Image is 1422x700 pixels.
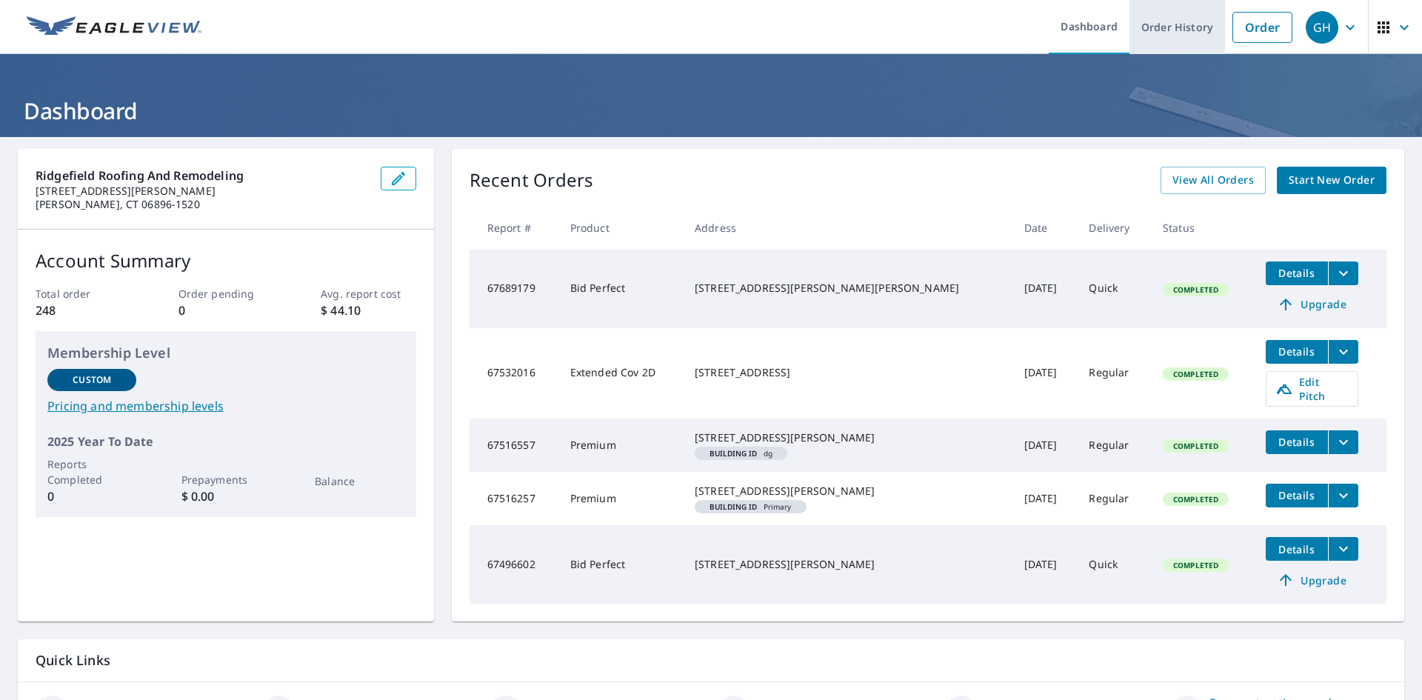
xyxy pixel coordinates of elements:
td: Quick [1077,250,1151,328]
em: Building ID [710,503,758,510]
td: Premium [558,472,683,525]
p: 0 [178,301,273,319]
th: Product [558,206,683,250]
p: Account Summary [36,247,416,274]
em: Building ID [710,450,758,457]
span: Primary [701,503,801,510]
span: Details [1275,344,1319,359]
p: 0 [47,487,136,505]
a: Upgrade [1266,568,1358,592]
button: detailsBtn-67532016 [1266,340,1328,364]
td: Quick [1077,525,1151,604]
button: filesDropdownBtn-67516257 [1328,484,1358,507]
div: [STREET_ADDRESS][PERSON_NAME] [695,484,1001,499]
td: Regular [1077,472,1151,525]
p: Avg. report cost [321,286,415,301]
p: Membership Level [47,343,404,363]
button: filesDropdownBtn-67532016 [1328,340,1358,364]
p: Quick Links [36,651,1386,670]
button: filesDropdownBtn-67516557 [1328,430,1358,454]
a: Order [1232,12,1292,43]
td: Bid Perfect [558,250,683,328]
button: detailsBtn-67516257 [1266,484,1328,507]
td: Premium [558,419,683,472]
td: 67689179 [470,250,558,328]
span: Upgrade [1275,571,1349,589]
button: detailsBtn-67689179 [1266,261,1328,285]
td: Bid Perfect [558,525,683,604]
p: Order pending [178,286,273,301]
p: Total order [36,286,130,301]
span: Details [1275,488,1319,502]
p: Prepayments [181,472,270,487]
button: detailsBtn-67496602 [1266,537,1328,561]
p: 2025 Year To Date [47,433,404,450]
p: $ 0.00 [181,487,270,505]
a: View All Orders [1161,167,1266,194]
div: [STREET_ADDRESS][PERSON_NAME][PERSON_NAME] [695,281,1001,296]
th: Status [1151,206,1254,250]
span: Completed [1164,369,1227,379]
h1: Dashboard [18,96,1404,126]
span: Details [1275,435,1319,449]
span: Start New Order [1289,171,1375,190]
div: GH [1306,11,1338,44]
p: [STREET_ADDRESS][PERSON_NAME] [36,184,369,198]
div: [STREET_ADDRESS][PERSON_NAME] [695,557,1001,572]
span: View All Orders [1172,171,1254,190]
button: filesDropdownBtn-67496602 [1328,537,1358,561]
th: Address [683,206,1012,250]
span: Completed [1164,560,1227,570]
td: 67532016 [470,328,558,419]
span: Completed [1164,494,1227,504]
span: Upgrade [1275,296,1349,313]
td: [DATE] [1012,472,1078,525]
td: [DATE] [1012,419,1078,472]
p: Recent Orders [470,167,594,194]
p: Ridgefield Roofing and Remodeling [36,167,369,184]
th: Delivery [1077,206,1151,250]
p: Reports Completed [47,456,136,487]
td: [DATE] [1012,250,1078,328]
a: Edit Pitch [1266,371,1358,407]
td: [DATE] [1012,328,1078,419]
span: Completed [1164,284,1227,295]
span: Details [1275,266,1319,280]
p: Balance [315,473,404,489]
th: Date [1012,206,1078,250]
img: EV Logo [27,16,201,39]
td: 67516557 [470,419,558,472]
td: Extended Cov 2D [558,328,683,419]
span: Edit Pitch [1275,375,1349,403]
p: 248 [36,301,130,319]
a: Upgrade [1266,293,1358,316]
button: detailsBtn-67516557 [1266,430,1328,454]
p: Custom [73,373,111,387]
a: Pricing and membership levels [47,397,404,415]
p: $ 44.10 [321,301,415,319]
td: 67496602 [470,525,558,604]
p: [PERSON_NAME], CT 06896-1520 [36,198,369,211]
td: Regular [1077,419,1151,472]
span: Completed [1164,441,1227,451]
span: Details [1275,542,1319,556]
a: Start New Order [1277,167,1386,194]
td: [DATE] [1012,525,1078,604]
td: Regular [1077,328,1151,419]
span: dg [701,450,781,457]
div: [STREET_ADDRESS][PERSON_NAME] [695,430,1001,445]
div: [STREET_ADDRESS] [695,365,1001,380]
button: filesDropdownBtn-67689179 [1328,261,1358,285]
td: 67516257 [470,472,558,525]
th: Report # [470,206,558,250]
